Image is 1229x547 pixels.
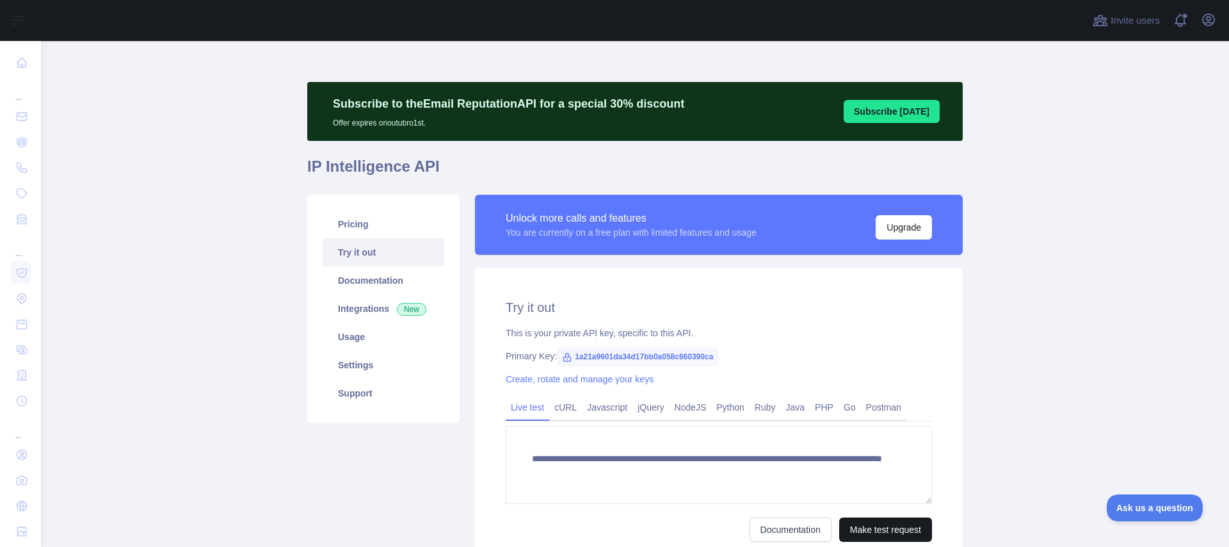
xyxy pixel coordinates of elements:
a: PHP [810,397,839,418]
button: Make test request [839,518,932,542]
a: Javascript [582,397,632,418]
a: Create, rotate and manage your keys [506,374,654,384]
a: Postman [861,397,906,418]
div: ... [10,415,31,441]
a: Try it out [323,238,444,266]
div: ... [10,77,31,102]
div: This is your private API key, specific to this API. [506,327,932,339]
span: Invite users [1111,13,1160,28]
a: Settings [323,351,444,379]
span: New [397,303,426,316]
p: Subscribe to the Email Reputation API for a special 30 % discount [333,95,684,113]
a: Documentation [750,518,831,542]
div: ... [10,233,31,259]
a: Support [323,379,444,407]
h2: Try it out [506,298,932,316]
a: Live test [506,397,549,418]
div: Unlock more calls and features [506,211,757,226]
a: jQuery [632,397,669,418]
a: Pricing [323,210,444,238]
span: 1a21a9601da34d17bb0a058c660390ca [557,347,718,366]
a: Integrations New [323,295,444,323]
p: Offer expires on outubro 1st. [333,113,684,128]
a: cURL [549,397,582,418]
button: Invite users [1090,10,1162,31]
button: Subscribe [DATE] [844,100,940,123]
div: Primary Key: [506,350,932,363]
button: Upgrade [876,215,932,240]
iframe: Toggle Customer Support [1107,494,1203,521]
h1: IP Intelligence API [307,156,963,187]
a: Go [839,397,861,418]
a: Python [711,397,750,418]
a: Java [781,397,810,418]
a: Usage [323,323,444,351]
a: Ruby [750,397,781,418]
div: You are currently on a free plan with limited features and usage [506,226,757,239]
a: NodeJS [669,397,711,418]
a: Documentation [323,266,444,295]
